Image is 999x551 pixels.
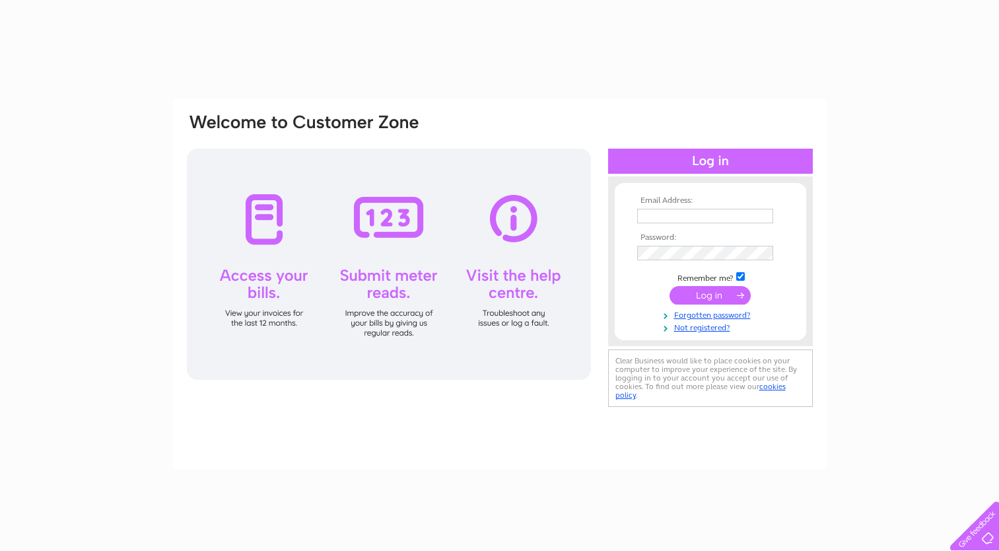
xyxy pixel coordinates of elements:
a: Not registered? [637,320,787,333]
td: Remember me? [634,270,787,283]
th: Password: [634,233,787,242]
input: Submit [670,286,751,305]
div: Clear Business would like to place cookies on your computer to improve your experience of the sit... [608,349,813,407]
a: Forgotten password? [637,308,787,320]
th: Email Address: [634,196,787,205]
a: cookies policy [615,382,786,400]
